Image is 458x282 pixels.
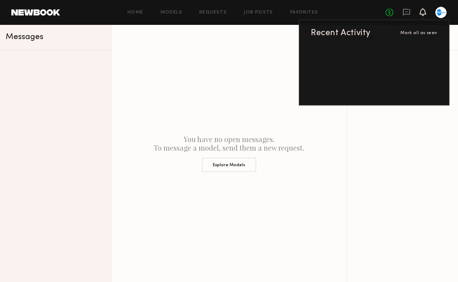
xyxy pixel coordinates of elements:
[161,10,182,15] a: Models
[6,33,43,41] span: Messages
[290,10,318,15] a: Favorites
[199,10,227,15] a: Requests
[128,10,144,15] a: Home
[244,10,273,15] a: Job Posts
[311,29,371,37] div: Recent Activity
[111,25,347,282] div: You have no open messages. To message a model, send them a new request.
[202,158,256,172] button: Explore Models
[400,31,437,35] span: Mark all as seen
[117,152,341,172] a: Explore Models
